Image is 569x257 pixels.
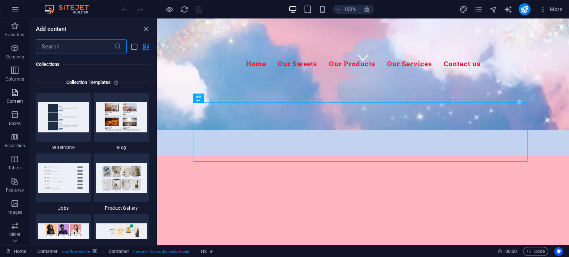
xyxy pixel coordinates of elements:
p: Elements [6,54,24,60]
button: Code [523,247,548,256]
div: Jobs [36,153,91,211]
span: Click to select. Double-click to edit [109,247,129,256]
i: AI Writer [504,5,512,14]
h6: Session time [498,247,517,256]
p: Tables [8,165,21,171]
span: Product Gallery [94,205,149,211]
button: Usercentrics [554,247,563,256]
div: Blog [94,93,149,151]
div: Wireframe [36,93,91,151]
span: Blog [94,145,149,151]
i: This element contains a background [93,249,97,253]
span: Wireframe [36,145,91,151]
h6: Collection Templates [63,78,114,87]
button: 100% [333,5,359,14]
i: Each template - except the Collections listing - comes with a preconfigured design and collection... [114,78,122,87]
span: . header-info-box .bg-background [132,247,189,256]
span: Click to select. Double-click to edit [201,247,207,256]
i: Element contains an animation [210,249,213,253]
button: publish [519,3,530,15]
i: Reload page [180,5,189,14]
img: Editor Logo [43,5,98,14]
p: Slider [9,231,21,237]
img: team_extension.jpg [38,223,89,253]
i: Publish [520,5,529,14]
p: Accordion [4,143,25,149]
button: navigator [489,5,498,14]
img: product_gallery_extension.jpg [96,163,147,193]
button: design [459,5,468,14]
img: blog_extension.jpg [96,102,147,132]
p: Boxes [9,121,21,126]
button: reload [180,5,189,14]
button: More [536,3,566,15]
input: Search [36,39,114,54]
span: Code [526,247,545,256]
i: Design (Ctrl+Alt+Y) [459,5,468,14]
p: Content [7,98,23,104]
a: Click to cancel selection. Double-click to open Pages [6,247,26,256]
button: grid-view [142,42,150,51]
button: list-view [130,42,139,51]
i: Navigator [489,5,498,14]
span: More [539,6,563,13]
span: . overflow-visible [61,247,90,256]
span: Jobs [36,205,91,211]
h6: Add content [36,24,67,33]
span: 00 00 [505,247,517,256]
button: text_generator [504,5,513,14]
div: Product Gallery [94,153,149,211]
p: Columns [6,76,24,82]
nav: breadcrumb [37,247,213,256]
button: pages [474,5,483,14]
p: Images [7,209,23,215]
span: Click to select. Double-click to edit [37,247,58,256]
p: Favorites [5,32,24,38]
h6: 100% [344,5,356,14]
span: : [510,248,512,254]
p: Features [6,187,24,193]
img: portfolio_extension.jpg [96,223,147,253]
button: close panel [142,24,150,33]
i: Pages (Ctrl+Alt+S) [474,5,483,14]
img: wireframe_extension.jpg [38,102,89,132]
img: jobs_extension.jpg [38,163,89,193]
i: On resize automatically adjust zoom level to fit chosen device. [363,6,370,13]
h6: Collections [36,60,149,69]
